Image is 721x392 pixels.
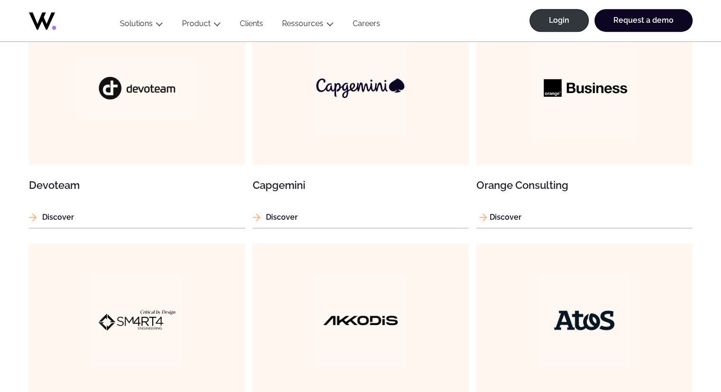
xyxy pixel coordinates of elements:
[29,211,245,223] p: Discover
[230,19,273,32] a: Clients
[253,180,469,190] h3: Capgemini
[476,180,693,190] h3: Orange Consulting
[273,19,343,32] button: Ressources
[594,9,693,32] a: Request a demo
[91,274,183,366] img: Smart4 Engineering
[476,11,693,228] a: Orange Consulting Orange Consulting Discover
[182,19,210,28] a: Product
[29,180,245,190] h3: Devoteam
[282,19,323,28] a: Ressources
[173,19,230,32] button: Product
[110,19,173,32] button: Solutions
[314,274,406,366] img: Akkodis
[343,19,390,32] a: Careers
[253,211,469,223] p: Discover
[29,11,245,228] a: Devoteam Devoteam Discover
[314,42,406,134] img: Capgemini
[532,36,636,140] img: Orange Consulting
[538,274,630,366] img: Atos
[529,9,589,32] a: Login
[78,57,196,119] img: Devoteam
[253,11,469,228] a: Capgemini Capgemini Discover
[476,211,693,223] p: Discover
[658,329,708,379] iframe: Chatbot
